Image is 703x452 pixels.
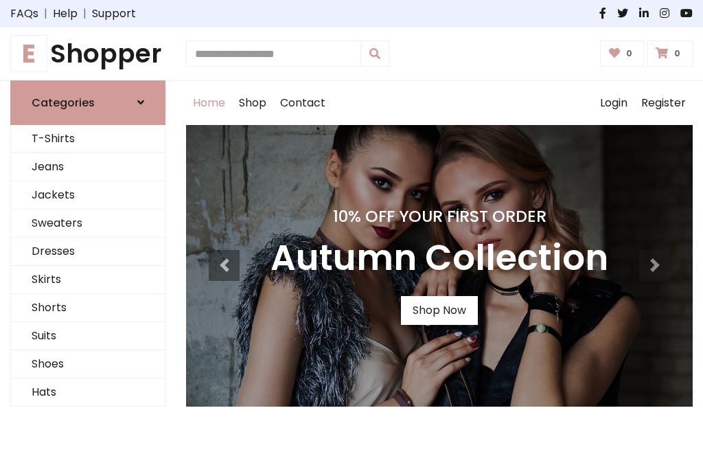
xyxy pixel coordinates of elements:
a: Hats [11,378,165,407]
a: Shoes [11,350,165,378]
a: Shorts [11,294,165,322]
span: 0 [623,47,636,60]
h4: 10% Off Your First Order [270,207,608,226]
a: Login [593,81,634,125]
span: E [10,35,47,72]
span: | [78,5,92,22]
a: T-Shirts [11,125,165,153]
a: Help [53,5,78,22]
h3: Autumn Collection [270,237,608,280]
a: 0 [647,41,693,67]
a: 0 [600,41,645,67]
span: 0 [671,47,684,60]
a: Sweaters [11,210,165,238]
h1: Shopper [10,38,165,69]
a: Home [186,81,232,125]
a: Jeans [11,153,165,181]
a: FAQs [10,5,38,22]
a: Suits [11,322,165,350]
a: Skirts [11,266,165,294]
span: | [38,5,53,22]
a: Register [634,81,693,125]
a: Contact [273,81,332,125]
a: Support [92,5,136,22]
a: EShopper [10,38,165,69]
a: Jackets [11,181,165,210]
a: Shop Now [401,296,478,325]
a: Dresses [11,238,165,266]
a: Shop [232,81,273,125]
h6: Categories [32,96,95,109]
a: Categories [10,80,165,125]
